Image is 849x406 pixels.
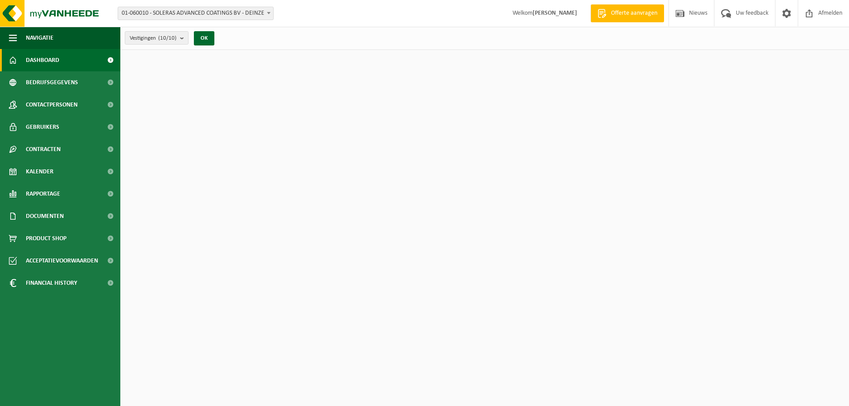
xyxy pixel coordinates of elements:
[26,250,98,272] span: Acceptatievoorwaarden
[26,27,53,49] span: Navigatie
[118,7,274,20] span: 01-060010 - SOLERAS ADVANCED COATINGS BV - DEINZE
[26,205,64,227] span: Documenten
[118,7,273,20] span: 01-060010 - SOLERAS ADVANCED COATINGS BV - DEINZE
[26,94,78,116] span: Contactpersonen
[194,31,214,45] button: OK
[591,4,664,22] a: Offerte aanvragen
[26,183,60,205] span: Rapportage
[26,160,53,183] span: Kalender
[125,31,189,45] button: Vestigingen(10/10)
[26,116,59,138] span: Gebruikers
[26,49,59,71] span: Dashboard
[158,35,176,41] count: (10/10)
[26,71,78,94] span: Bedrijfsgegevens
[26,138,61,160] span: Contracten
[609,9,660,18] span: Offerte aanvragen
[130,32,176,45] span: Vestigingen
[26,227,66,250] span: Product Shop
[533,10,577,16] strong: [PERSON_NAME]
[26,272,77,294] span: Financial History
